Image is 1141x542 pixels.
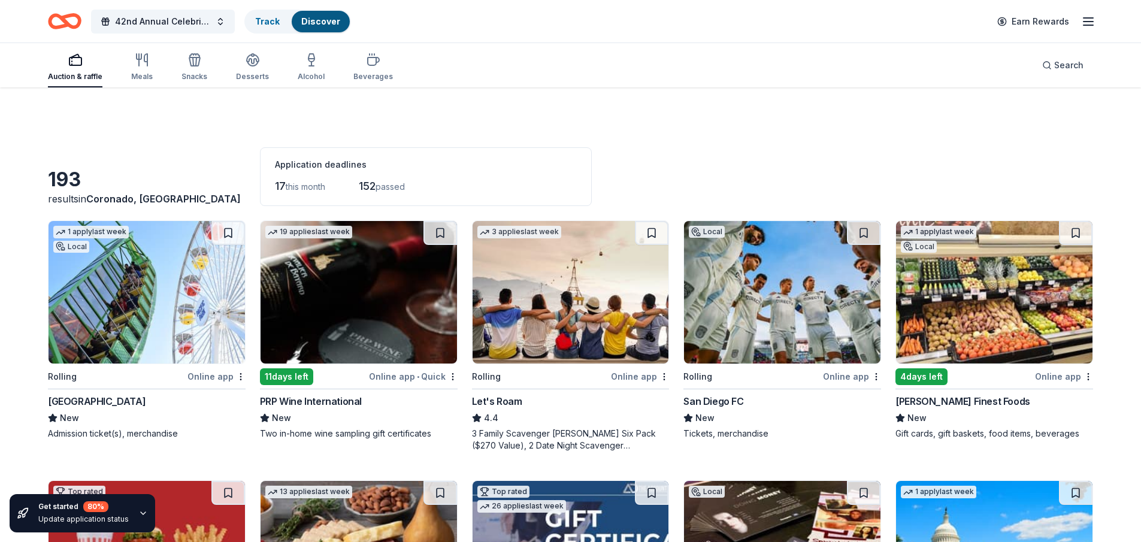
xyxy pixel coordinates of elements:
[260,428,458,440] div: Two in-home wine sampling gift certificates
[131,72,153,81] div: Meals
[181,48,207,87] button: Snacks
[38,514,129,524] div: Update application status
[131,48,153,87] button: Meals
[990,11,1076,32] a: Earn Rewards
[48,168,246,192] div: 193
[477,500,566,513] div: 26 applies last week
[472,370,501,384] div: Rolling
[683,394,743,408] div: San Diego FC
[244,10,351,34] button: TrackDiscover
[689,486,725,498] div: Local
[49,221,245,364] img: Image for Pacific Park
[472,220,670,452] a: Image for Let's Roam3 applieslast weekRollingOnline appLet's Roam4.43 Family Scavenger [PERSON_NA...
[48,394,146,408] div: [GEOGRAPHIC_DATA]
[689,226,725,238] div: Local
[298,48,325,87] button: Alcohol
[48,192,246,206] div: results
[78,193,241,205] span: in
[48,48,102,87] button: Auction & raffle
[477,486,529,498] div: Top rated
[683,428,881,440] div: Tickets, merchandise
[301,16,340,26] a: Discover
[472,394,522,408] div: Let's Roam
[53,241,89,253] div: Local
[115,14,211,29] span: 42nd Annual Celebrity Waiters Luncheon
[60,411,79,425] span: New
[895,368,948,385] div: 4 days left
[261,221,457,364] img: Image for PRP Wine International
[683,370,712,384] div: Rolling
[901,241,937,253] div: Local
[684,221,880,364] img: Image for San Diego FC
[611,369,669,384] div: Online app
[275,180,286,192] span: 17
[477,226,561,238] div: 3 applies last week
[695,411,715,425] span: New
[265,486,352,498] div: 13 applies last week
[1035,369,1093,384] div: Online app
[895,428,1093,440] div: Gift cards, gift baskets, food items, beverages
[484,411,498,425] span: 4.4
[901,486,976,498] div: 1 apply last week
[181,72,207,81] div: Snacks
[236,48,269,87] button: Desserts
[265,226,352,238] div: 19 applies last week
[48,7,81,35] a: Home
[907,411,927,425] span: New
[896,221,1092,364] img: Image for Jensen’s Finest Foods
[353,48,393,87] button: Beverages
[823,369,881,384] div: Online app
[275,158,577,172] div: Application deadlines
[48,428,246,440] div: Admission ticket(s), merchandise
[260,368,313,385] div: 11 days left
[1054,58,1084,72] span: Search
[83,501,108,512] div: 80 %
[86,193,241,205] span: Coronado, [GEOGRAPHIC_DATA]
[472,428,670,452] div: 3 Family Scavenger [PERSON_NAME] Six Pack ($270 Value), 2 Date Night Scavenger [PERSON_NAME] Two ...
[286,181,325,192] span: this month
[48,370,77,384] div: Rolling
[359,180,376,192] span: 152
[683,220,881,440] a: Image for San Diego FCLocalRollingOnline appSan Diego FCNewTickets, merchandise
[369,369,458,384] div: Online app Quick
[53,226,129,238] div: 1 apply last week
[38,501,129,512] div: Get started
[91,10,235,34] button: 42nd Annual Celebrity Waiters Luncheon
[255,16,280,26] a: Track
[260,220,458,440] a: Image for PRP Wine International19 applieslast week11days leftOnline app•QuickPRP Wine Internatio...
[260,394,362,408] div: PRP Wine International
[48,220,246,440] a: Image for Pacific Park1 applylast weekLocalRollingOnline app[GEOGRAPHIC_DATA]NewAdmission ticket(...
[895,394,1030,408] div: [PERSON_NAME] Finest Foods
[48,72,102,81] div: Auction & raffle
[272,411,291,425] span: New
[298,72,325,81] div: Alcohol
[473,221,669,364] img: Image for Let's Roam
[187,369,246,384] div: Online app
[895,220,1093,440] a: Image for Jensen’s Finest Foods1 applylast weekLocal4days leftOnline app[PERSON_NAME] Finest Food...
[376,181,405,192] span: passed
[353,72,393,81] div: Beverages
[901,226,976,238] div: 1 apply last week
[236,72,269,81] div: Desserts
[417,372,419,381] span: •
[1033,53,1093,77] button: Search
